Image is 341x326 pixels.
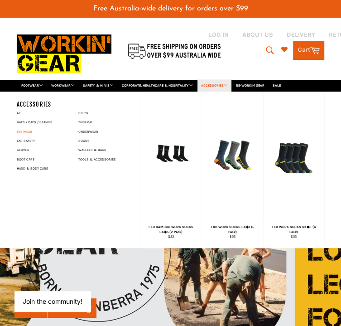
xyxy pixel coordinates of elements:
a: EAR SAFETY [12,136,89,146]
a: Cart [293,41,324,60]
a: CORPORATE, HEALTHCARE & HOSPITALITY [118,80,197,92]
h5: ACCESSORIES [17,101,78,109]
a: EYE WEAR [12,127,89,136]
a: BELTS [74,109,151,118]
button: Join the community! [23,297,82,305]
a: GLOVES [12,146,89,155]
div: FXD WORK SOCKS SK◆2 (4 Pack) [269,225,318,234]
a: HATS / CAPS / BEANIES [12,118,89,127]
a: WALLETS & BAGS [74,146,151,155]
a: Log in [209,31,229,39]
a: UNDERWEAR [74,127,151,136]
a: FXD BAMBOO WORK SOCKS SK◆5 (2 Pack) - Workin' Gear FXD BAMBOO WORK SOCKS SK◆5 (2 Pack) $22 [140,92,202,248]
a: THERMAL [74,118,151,127]
a: RE-WORKIN' GEAR [232,80,268,92]
div: $22 [146,234,196,239]
img: FXD BAMBOO WORK SOCKS SK◆5 (2 Pack) - Workin' Gear [152,127,190,185]
img: Workin Gear leaders in Workwear, Safety Boots, PPE, Uniforms. Australia's No.1 in Workwear [17,28,111,79]
div: FXD WORK SOCKS SK◆1 (5 Pack) [207,225,257,234]
a: All [12,109,78,118]
span: Free Australia-wide delivery for orders over $99 [93,5,248,12]
a: HAND & BODY CARE [12,164,89,173]
a: TOOLS & ACCESSORIES [74,155,151,164]
a: SALE [269,80,284,92]
a: SOCKS [74,136,151,146]
img: FXD WORK SOCKS SK◆1 (5 Pack) - Workin' Gear [213,127,252,185]
a: WORKWEAR [48,80,78,92]
div: FXD BAMBOO WORK SOCKS SK◆5 (2 Pack) [146,225,196,234]
img: FXD WORK SOCKS SK◆2 (4 Pack) - Workin' Gear [275,128,313,185]
a: ABOUT US [242,30,273,39]
div: $22 [269,234,318,239]
a: FXD WORK SOCKS SK◆2 (4 Pack) - Workin' Gear FXD WORK SOCKS SK◆2 (4 Pack) $22 [263,92,325,248]
div: $22 [207,234,257,239]
a: DELIVERY [287,30,315,39]
a: FOOTWEAR [18,80,47,92]
a: BOOT CARE [12,155,89,164]
a: ACCESSORIES [197,80,231,92]
a: FXD WORK SOCKS SK◆1 (5 Pack) - Workin' Gear FXD WORK SOCKS SK◆1 (5 Pack) $22 [202,92,263,248]
img: Flat $9.95 shipping Australia wide [127,42,222,60]
a: SAFETY & HI VIS [79,80,117,92]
